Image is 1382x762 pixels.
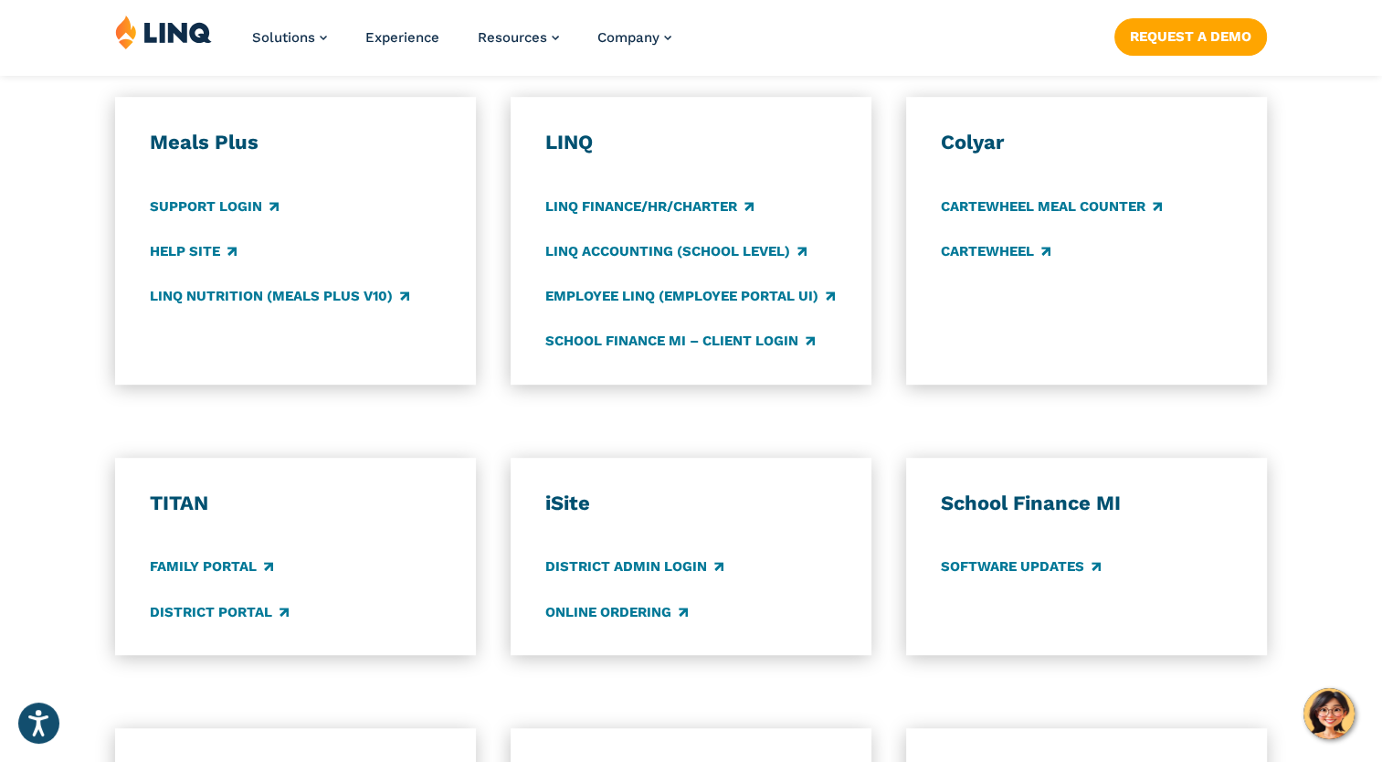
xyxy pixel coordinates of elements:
[545,491,837,516] h3: iSite
[545,130,837,155] h3: LINQ
[252,15,671,75] nav: Primary Navigation
[150,241,237,261] a: Help Site
[478,29,559,46] a: Resources
[150,491,441,516] h3: TITAN
[150,130,441,155] h3: Meals Plus
[252,29,315,46] span: Solutions
[150,557,273,577] a: Family Portal
[545,557,723,577] a: District Admin Login
[941,130,1232,155] h3: Colyar
[597,29,671,46] a: Company
[545,241,807,261] a: LINQ Accounting (school level)
[941,196,1162,217] a: CARTEWHEEL Meal Counter
[941,557,1101,577] a: Software Updates
[545,602,688,622] a: Online Ordering
[545,286,835,306] a: Employee LINQ (Employee Portal UI)
[150,196,279,217] a: Support Login
[478,29,547,46] span: Resources
[941,241,1050,261] a: CARTEWHEEL
[1303,688,1355,739] button: Hello, have a question? Let’s chat.
[1114,18,1267,55] a: Request a Demo
[545,196,754,217] a: LINQ Finance/HR/Charter
[252,29,327,46] a: Solutions
[150,602,289,622] a: District Portal
[115,15,212,49] img: LINQ | K‑12 Software
[941,491,1232,516] h3: School Finance MI
[545,331,815,351] a: School Finance MI – Client Login
[597,29,659,46] span: Company
[150,286,409,306] a: LINQ Nutrition (Meals Plus v10)
[365,29,439,46] a: Experience
[1114,15,1267,55] nav: Button Navigation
